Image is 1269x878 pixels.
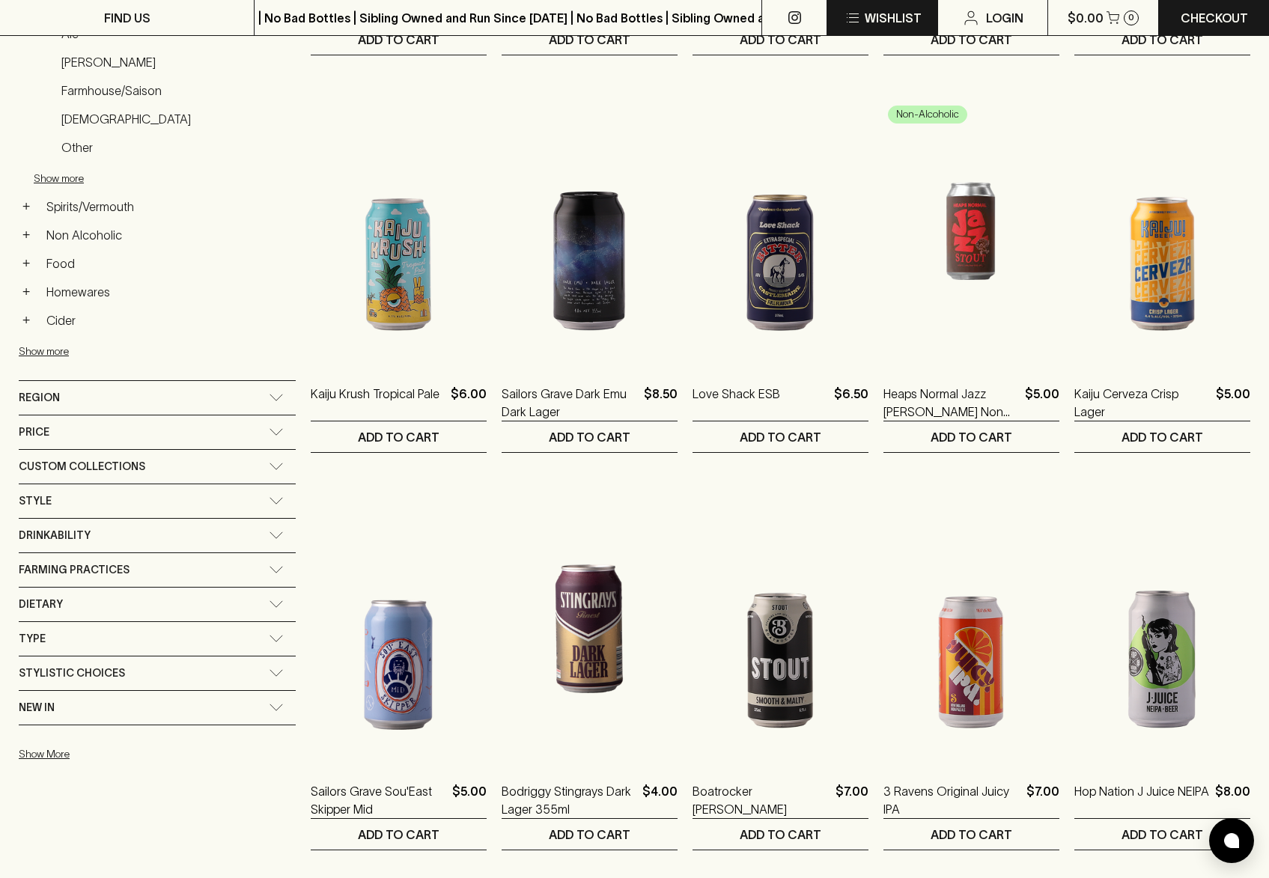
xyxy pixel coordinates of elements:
button: ADD TO CART [883,819,1059,850]
div: Farming Practices [19,553,296,587]
div: Stylistic Choices [19,656,296,690]
a: Food [40,251,296,276]
button: ADD TO CART [693,24,868,55]
span: Price [19,423,49,442]
button: ADD TO CART [1074,24,1250,55]
p: $7.00 [836,782,868,818]
div: Price [19,415,296,449]
p: Hop Nation J Juice NEIPA [1074,782,1209,818]
img: Boatrocker Stout [693,498,868,760]
button: ADD TO CART [1074,421,1250,452]
img: Kaiju Cerveza Crisp Lager [1074,100,1250,362]
button: ADD TO CART [883,24,1059,55]
button: ADD TO CART [883,421,1059,452]
button: ADD TO CART [311,24,487,55]
button: ADD TO CART [693,819,868,850]
div: Dietary [19,588,296,621]
img: Sailors Grave Sou'East Skipper Mid [311,498,487,760]
img: bubble-icon [1224,833,1239,848]
p: ADD TO CART [740,826,821,844]
p: $5.00 [1025,385,1059,421]
a: Boatrocker [PERSON_NAME] [693,782,830,818]
button: + [19,199,34,214]
p: ADD TO CART [549,31,630,49]
span: Stylistic Choices [19,664,125,683]
a: Other [55,135,296,160]
img: Kaiju Krush Tropical Pale [311,100,487,362]
img: Hop Nation J Juice NEIPA [1074,498,1250,760]
p: Checkout [1181,9,1248,27]
button: ADD TO CART [311,819,487,850]
button: ADD TO CART [502,24,678,55]
p: ADD TO CART [1122,826,1203,844]
a: 3 Ravens Original Juicy IPA [883,782,1020,818]
a: Sailors Grave Dark Emu Dark Lager [502,385,638,421]
p: $4.00 [642,782,678,818]
button: ADD TO CART [311,421,487,452]
div: Region [19,381,296,415]
p: $5.00 [452,782,487,818]
img: Love Shack ESB [693,100,868,362]
span: Custom Collections [19,457,145,476]
div: Drinkability [19,519,296,552]
p: $5.00 [1216,385,1250,421]
a: Kaiju Krush Tropical Pale [311,385,439,421]
p: ADD TO CART [740,31,821,49]
img: Heaps Normal Jazz Stout Non Alc [883,100,1059,362]
button: Show More [19,739,215,769]
p: ADD TO CART [931,428,1012,446]
a: Love Shack ESB [693,385,780,421]
img: 3 Ravens Original Juicy IPA [883,498,1059,760]
p: ADD TO CART [358,428,439,446]
span: Style [19,492,52,510]
button: Show more [34,163,230,194]
span: Region [19,388,60,407]
a: [PERSON_NAME] [55,49,296,75]
button: + [19,313,34,328]
p: $8.00 [1215,782,1250,818]
div: New In [19,691,296,725]
p: Wishlist [865,9,922,27]
a: Heaps Normal Jazz [PERSON_NAME] Non Alc [883,385,1019,421]
button: ADD TO CART [502,819,678,850]
p: ADD TO CART [549,428,630,446]
button: ADD TO CART [502,421,678,452]
span: Drinkability [19,526,91,545]
p: $6.00 [451,385,487,421]
button: Show more [19,336,215,367]
a: [DEMOGRAPHIC_DATA] [55,106,296,132]
a: Non Alcoholic [40,222,296,248]
p: ADD TO CART [931,31,1012,49]
a: Spirits/Vermouth [40,194,296,219]
span: Farming Practices [19,561,130,579]
button: + [19,256,34,271]
p: ADD TO CART [358,826,439,844]
p: $8.50 [644,385,678,421]
span: Type [19,629,46,648]
button: + [19,228,34,243]
p: $0.00 [1068,9,1104,27]
p: $7.00 [1026,782,1059,818]
a: Sailors Grave Sou'East Skipper Mid [311,782,446,818]
span: New In [19,698,55,717]
p: ADD TO CART [1122,31,1203,49]
p: ADD TO CART [549,826,630,844]
div: Type [19,622,296,656]
p: ADD TO CART [358,31,439,49]
p: 0 [1128,13,1134,22]
p: Bodriggy Stingrays Dark Lager 355ml [502,782,636,818]
a: Homewares [40,279,296,305]
img: Bodriggy Stingrays Dark Lager 355ml [502,498,678,760]
a: Cider [40,308,296,333]
p: ADD TO CART [740,428,821,446]
p: Kaiju Cerveza Crisp Lager [1074,385,1210,421]
a: Farmhouse/Saison [55,78,296,103]
p: FIND US [104,9,150,27]
button: ADD TO CART [693,421,868,452]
